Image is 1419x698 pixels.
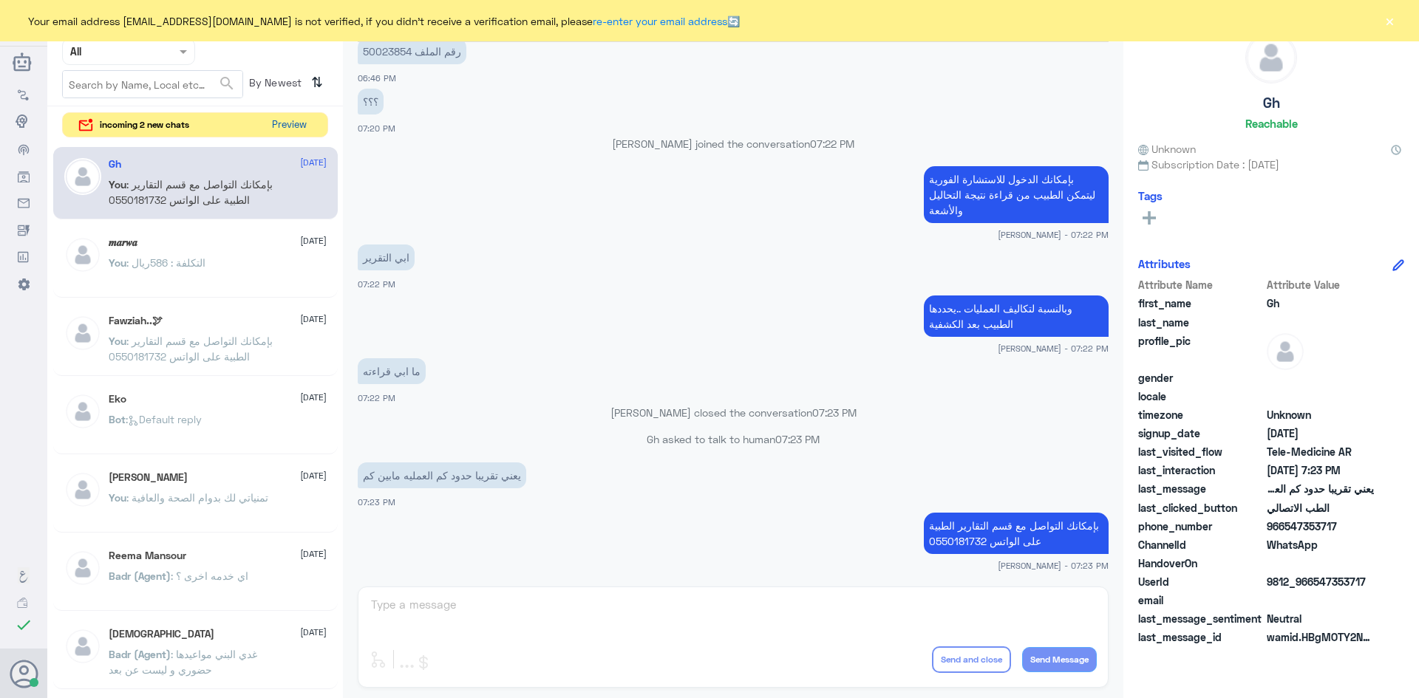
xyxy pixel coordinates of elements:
[1267,519,1374,534] span: 966547353717
[109,550,186,562] h5: Reema Mansour
[1267,370,1374,386] span: null
[1382,13,1397,28] button: ×
[109,491,126,504] span: You
[63,71,242,97] input: Search by Name, Local etc…
[358,405,1109,420] p: [PERSON_NAME] closed the conversation
[300,391,327,404] span: [DATE]
[358,123,395,133] span: 07:20 PM
[109,178,273,206] span: : بإمكانك التواصل مع قسم التقارير الطبية على الواتس 0550181732
[1267,574,1374,589] span: 9812_966547353717
[1138,295,1264,311] span: first_name
[812,406,857,419] span: 07:23 PM
[358,393,395,403] span: 07:22 PM
[126,256,205,269] span: : التكلفة : 586ريال
[1138,157,1404,172] span: Subscription Date : [DATE]
[1138,315,1264,330] span: last_name
[924,513,1109,554] p: 18/9/2025, 7:23 PM
[358,462,526,488] p: 18/9/2025, 7:23 PM
[109,256,126,269] span: You
[109,471,188,484] h5: Mohammed ALRASHED
[300,156,327,169] span: [DATE]
[358,279,395,289] span: 07:22 PM
[998,228,1109,241] span: [PERSON_NAME] - 07:22 PM
[311,70,323,95] i: ⇅
[1267,629,1374,645] span: wamid.HBgMOTY2NTQ3MzUzNzE3FQIAEhgUM0FFQ0RFNzg5QzdGRTg4Q0UyREYA
[810,137,854,150] span: 07:22 PM
[1138,611,1264,626] span: last_message_sentiment
[126,491,268,504] span: : تمنياتي لك بدوام الصحة والعافية
[300,547,327,561] span: [DATE]
[126,413,202,425] span: : Default reply
[64,315,101,352] img: defaultAdmin.png
[1138,189,1163,202] h6: Tags
[64,393,101,430] img: defaultAdmin.png
[109,648,171,660] span: Badr (Agent)
[64,628,101,665] img: defaultAdmin.png
[1267,444,1374,459] span: Tele-Medicine AR
[1267,537,1374,552] span: 2
[1138,500,1264,516] span: last_clicked_button
[64,236,101,273] img: defaultAdmin.png
[1138,277,1264,292] span: Attribute Name
[1267,295,1374,311] span: Gh
[109,236,137,249] h5: 𝒎𝒂𝒓𝒘𝒂
[1267,389,1374,404] span: null
[64,471,101,508] img: defaultAdmin.png
[1138,592,1264,608] span: email
[358,358,426,384] p: 18/9/2025, 7:22 PM
[64,158,101,195] img: defaultAdmin.png
[28,13,740,29] span: Your email address [EMAIL_ADDRESS][DOMAIN_NAME] is not verified, if you didn't receive a verifica...
[1138,481,1264,496] span: last_message
[15,616,33,634] i: check
[1138,574,1264,589] span: UserId
[109,648,257,676] span: : غدي البني مواعيدها حضوري و ليست عن بعد
[1267,555,1374,571] span: null
[300,469,327,482] span: [DATE]
[998,342,1109,355] span: [PERSON_NAME] - 07:22 PM
[109,628,214,640] h5: سبحان الله
[300,312,327,326] span: [DATE]
[1267,333,1304,370] img: defaultAdmin.png
[998,559,1109,572] span: [PERSON_NAME] - 07:23 PM
[109,178,126,191] span: You
[218,72,236,96] button: search
[1267,500,1374,516] span: الطب الاتصالي
[593,15,727,27] a: re-enter your email address
[64,550,101,586] img: defaultAdmin.png
[109,335,273,363] span: : بإمكانك التواصل مع قسم التقارير الطبية على الواتس 0550181732
[1138,389,1264,404] span: locale
[1267,481,1374,496] span: يعني تقريبا حدود كم العمليه مابين كم
[109,158,121,171] h5: Gh
[1138,370,1264,386] span: gender
[1267,425,1374,441] span: 2025-09-18T14:54:39.606Z
[1138,629,1264,645] span: last_message_id
[1138,141,1196,157] span: Unknown
[1138,537,1264,552] span: ChannelId
[1138,407,1264,422] span: timezone
[218,75,236,92] span: search
[1138,257,1191,270] h6: Attributes
[1245,117,1298,130] h6: Reachable
[358,73,396,83] span: 06:46 PM
[243,70,305,100] span: By Newest
[358,244,415,270] p: 18/9/2025, 7:22 PM
[924,295,1109,337] p: 18/9/2025, 7:22 PM
[1022,647,1097,672] button: Send Message
[171,569,248,582] span: : اي خدمه اخرى ؟
[924,166,1109,223] p: 18/9/2025, 7:22 PM
[358,89,384,114] p: 18/9/2025, 7:20 PM
[1267,277,1374,292] span: Attribute Value
[109,413,126,425] span: Bot
[109,315,163,327] h5: Fawziah..🕊
[1267,611,1374,626] span: 0
[1138,333,1264,367] span: profile_pic
[109,393,126,406] h5: Eko
[1138,444,1264,459] span: last_visited_flow
[265,113,313,137] button: Preview
[775,433,820,445] span: 07:23 PM
[109,569,171,582] span: Badr (Agent)
[358,136,1109,151] p: [PERSON_NAME] joined the conversation
[300,626,327,639] span: [DATE]
[1246,32,1296,83] img: defaultAdmin.png
[109,335,126,347] span: You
